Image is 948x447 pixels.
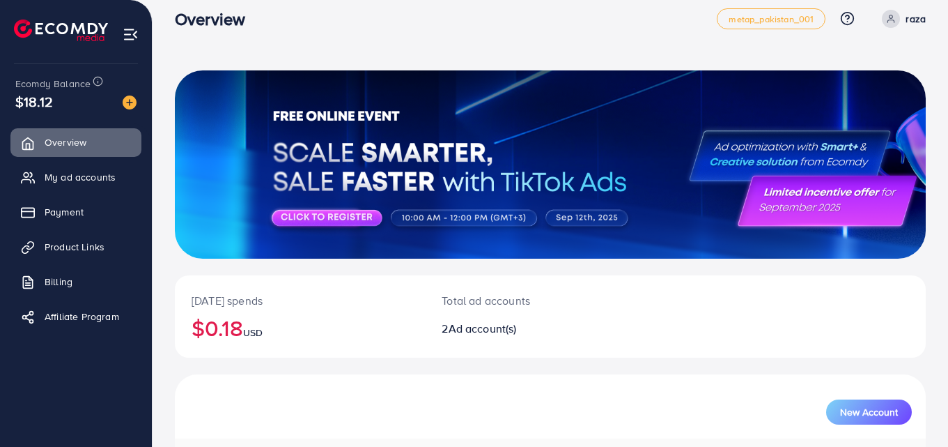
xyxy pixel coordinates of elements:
span: New Account [840,407,898,417]
span: Ecomdy Balance [15,77,91,91]
a: metap_pakistan_001 [717,8,825,29]
a: Affiliate Program [10,303,141,331]
span: $18.12 [15,91,53,112]
a: Payment [10,198,141,226]
span: metap_pakistan_001 [729,15,814,24]
button: New Account [826,400,912,425]
span: My ad accounts [45,170,116,184]
span: Ad account(s) [449,321,517,336]
a: raza [876,10,926,28]
p: raza [906,10,926,27]
a: Product Links [10,233,141,261]
h2: 2 [442,322,596,335]
a: Overview [10,128,141,156]
a: My ad accounts [10,163,141,191]
p: Total ad accounts [442,292,596,309]
span: Payment [45,205,84,219]
img: menu [123,26,139,43]
span: USD [243,326,263,340]
span: Billing [45,275,72,289]
span: Product Links [45,240,104,254]
span: Overview [45,135,86,149]
img: logo [14,20,108,41]
p: [DATE] spends [192,292,408,309]
h2: $0.18 [192,315,408,341]
a: Billing [10,268,141,296]
h3: Overview [175,9,256,29]
span: Affiliate Program [45,310,119,324]
img: image [123,96,137,109]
